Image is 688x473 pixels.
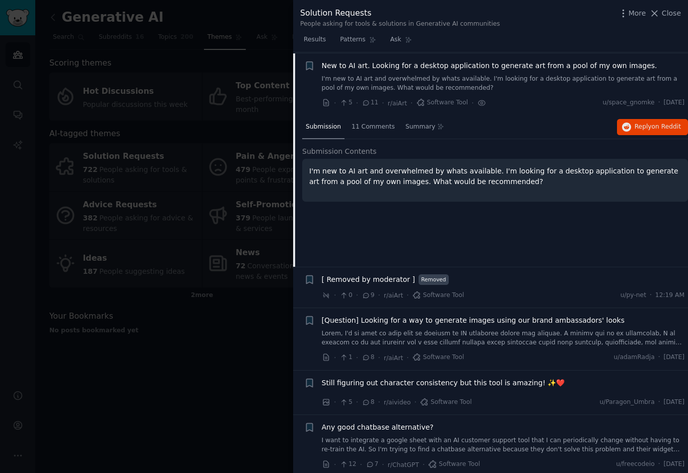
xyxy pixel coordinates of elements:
[664,398,684,407] span: [DATE]
[339,398,352,407] span: 5
[339,98,352,107] span: 5
[334,352,336,363] span: ·
[419,274,449,285] span: Removed
[356,98,358,108] span: ·
[658,398,660,407] span: ·
[664,98,684,107] span: [DATE]
[322,329,685,347] a: Lorem, I'd si amet co adip elit se doeiusm te IN utlaboree dolore mag aliquae. A minimv qui no ex...
[362,291,374,300] span: 9
[384,292,403,299] span: r/aiArt
[356,397,358,407] span: ·
[362,398,374,407] span: 8
[339,291,352,300] span: 0
[649,8,681,19] button: Close
[658,353,660,362] span: ·
[356,352,358,363] span: ·
[309,166,681,187] p: I'm new to AI art and overwhelmed by whats available. I'm looking for a desktop application to ge...
[650,291,652,300] span: ·
[415,397,417,407] span: ·
[405,123,435,132] span: Summary
[334,459,336,470] span: ·
[406,290,408,301] span: ·
[382,98,384,108] span: ·
[621,291,646,300] span: u/py-net
[322,422,434,433] a: Any good chatbase alternative?
[410,98,412,108] span: ·
[378,290,380,301] span: ·
[378,397,380,407] span: ·
[322,274,415,285] a: [ Removed by moderator ]
[362,353,374,362] span: 8
[334,98,336,108] span: ·
[334,397,336,407] span: ·
[306,123,341,132] span: Submission
[356,290,358,301] span: ·
[322,61,657,71] a: New to AI art. Looking for a desktop application to generate art from a pool of my own images.
[600,398,655,407] span: u/Paragon_Umbra
[302,146,377,157] span: Submission Contents
[420,398,472,407] span: Software Tool
[362,98,378,107] span: 11
[412,291,464,300] span: Software Tool
[388,100,407,107] span: r/aiArt
[406,352,408,363] span: ·
[322,75,685,92] a: I'm new to AI art and overwhelmed by whats available. I'm looking for a desktop application to ge...
[336,32,379,52] a: Patterns
[352,123,395,132] span: 11 Comments
[384,354,403,362] span: r/aiArt
[300,20,500,29] div: People asking for tools & solutions in Generative AI communities
[652,123,681,130] span: on Reddit
[658,98,660,107] span: ·
[322,378,565,388] a: Still figuring out character consistency but this tool is amazing! ✨❤️
[300,7,500,20] div: Solution Requests
[382,459,384,470] span: ·
[378,352,380,363] span: ·
[366,460,378,469] span: 7
[300,32,329,52] a: Results
[304,35,326,44] span: Results
[614,353,655,362] span: u/adamRadja
[618,8,646,19] button: More
[617,119,688,135] button: Replyon Reddit
[322,436,685,454] a: I want to integrate a google sheet with an AI customer support tool that I can periodically chang...
[428,460,480,469] span: Software Tool
[603,98,655,107] span: u/space_gnomke
[412,353,464,362] span: Software Tool
[664,353,684,362] span: [DATE]
[616,460,655,469] span: u/freecodeio
[339,353,352,362] span: 1
[629,8,646,19] span: More
[471,98,473,108] span: ·
[360,459,362,470] span: ·
[417,98,468,107] span: Software Tool
[655,291,684,300] span: 12:19 AM
[658,460,660,469] span: ·
[384,399,411,406] span: r/aivideo
[423,459,425,470] span: ·
[664,460,684,469] span: [DATE]
[387,32,416,52] a: Ask
[322,315,625,326] a: [Question] Looking for a way to generate images using our brand ambassadors' looks
[662,8,681,19] span: Close
[334,290,336,301] span: ·
[340,35,365,44] span: Patterns
[390,35,401,44] span: Ask
[635,123,681,132] span: Reply
[339,460,356,469] span: 12
[388,461,419,468] span: r/ChatGPT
